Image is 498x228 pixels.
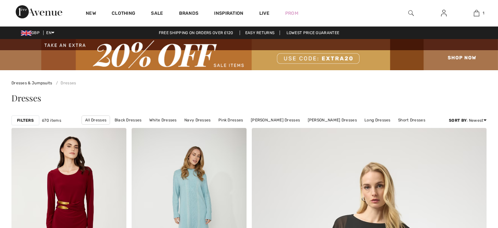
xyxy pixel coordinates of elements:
[474,9,479,17] img: My Bag
[248,116,303,124] a: [PERSON_NAME] Dresses
[436,9,452,17] a: Sign In
[408,9,414,17] img: search the website
[16,5,62,18] img: 1ère Avenue
[21,31,31,36] img: UK Pound
[483,10,484,16] span: 1
[456,179,491,195] iframe: Opens a widget where you can chat to one of our agents
[21,31,42,35] span: GBP
[281,31,345,35] a: Lowest Price Guarantee
[146,116,180,124] a: White Dresses
[395,116,429,124] a: Short Dresses
[154,31,239,35] a: Free shipping on orders over ₤120
[285,10,298,17] a: Prom
[53,81,76,85] a: Dresses
[11,81,52,85] a: Dresses & Jumpsuits
[214,10,243,17] span: Inspiration
[111,116,145,124] a: Black Dresses
[449,117,487,123] div: : Newest
[11,92,41,104] span: Dresses
[86,10,96,17] a: New
[240,31,280,35] a: Easy Returns
[82,115,110,125] a: All Dresses
[46,31,54,35] span: EN
[17,117,34,123] strong: Filters
[151,10,163,17] a: Sale
[181,116,214,124] a: Navy Dresses
[215,116,247,124] a: Pink Dresses
[460,9,492,17] a: 1
[449,118,467,123] strong: Sort By
[42,117,61,123] span: 670 items
[259,10,269,17] a: Live
[304,116,360,124] a: [PERSON_NAME] Dresses
[441,9,447,17] img: My Info
[112,10,135,17] a: Clothing
[179,10,199,17] a: Brands
[361,116,394,124] a: Long Dresses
